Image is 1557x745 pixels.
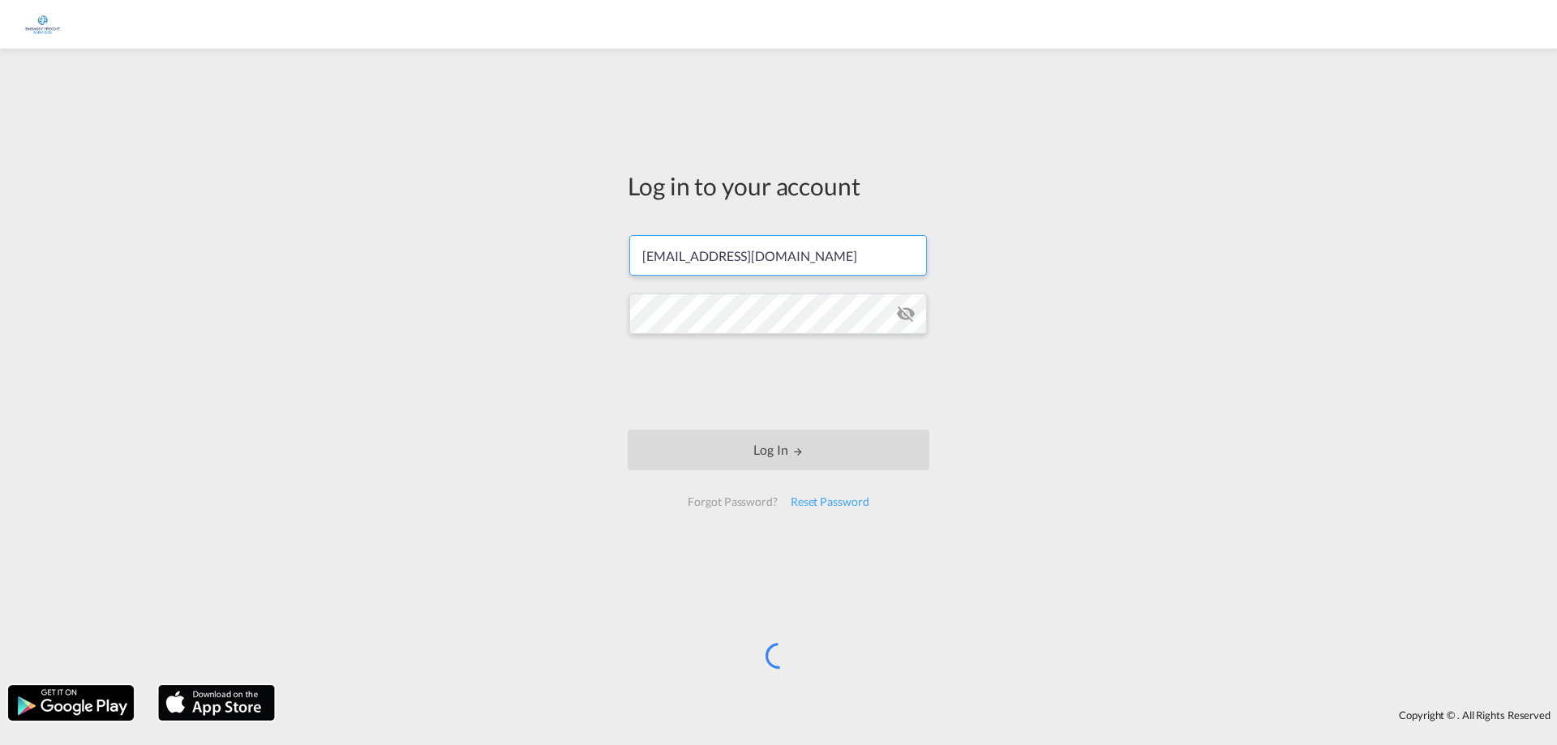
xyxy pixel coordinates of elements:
button: LOGIN [628,430,929,470]
img: apple.png [157,683,277,722]
div: Reset Password [784,487,876,516]
md-icon: icon-eye-off [896,304,916,323]
div: Forgot Password? [681,487,783,516]
img: google.png [6,683,135,722]
div: Log in to your account [628,169,929,203]
div: Copyright © . All Rights Reserved [283,701,1557,729]
input: Enter email/phone number [629,235,927,276]
img: 6a2c35f0b7c411ef99d84d375d6e7407.jpg [24,6,61,43]
iframe: reCAPTCHA [655,350,902,413]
